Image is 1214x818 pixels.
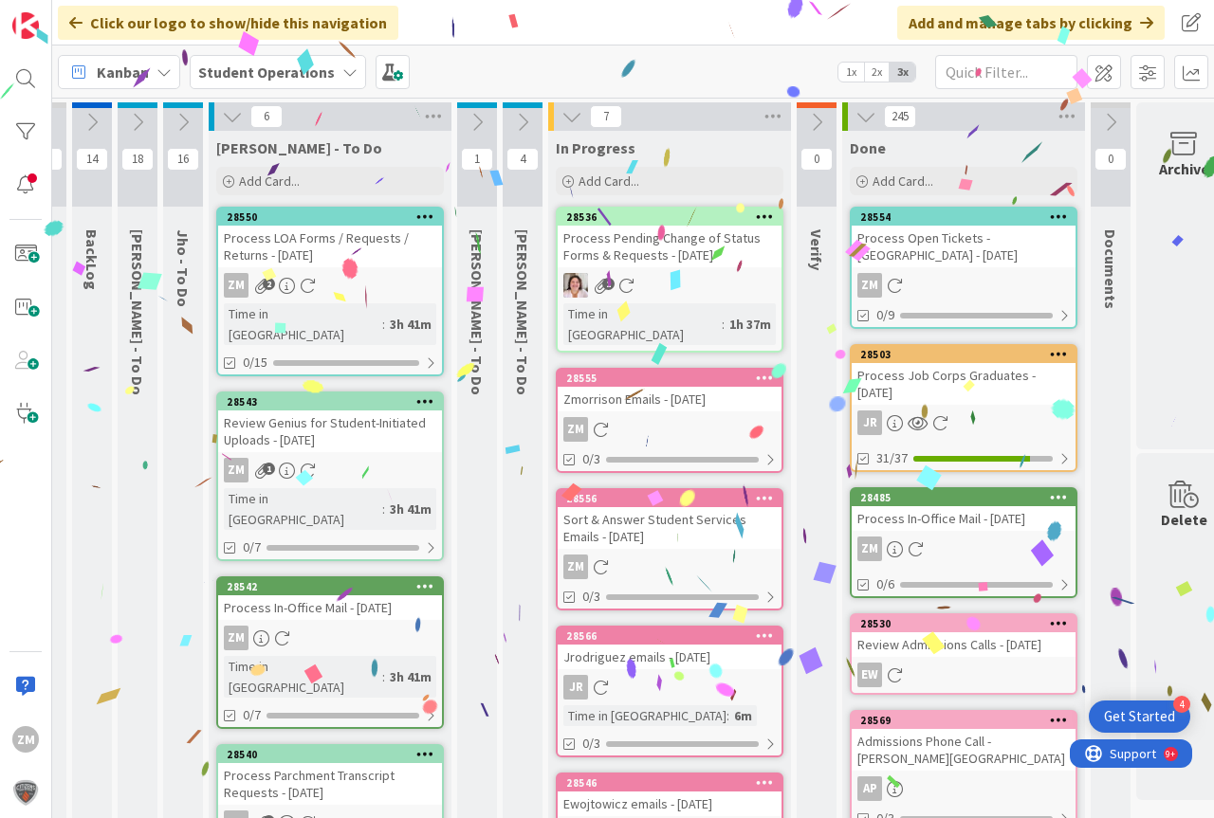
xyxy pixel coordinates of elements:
span: 2 [263,278,275,290]
div: 28503Process Job Corps Graduates - [DATE] [852,346,1076,405]
a: 28543Review Genius for Student-Initiated Uploads - [DATE]ZMTime in [GEOGRAPHIC_DATA]:3h 41m0/7 [216,391,444,561]
a: 28555Zmorrison Emails - [DATE]ZM0/3 [556,368,783,473]
div: Click our logo to show/hide this navigation [58,6,398,40]
div: Archive [1159,157,1209,180]
div: 28542Process In-Office Mail - [DATE] [218,578,442,620]
span: Done [850,138,886,157]
div: 28569Admissions Phone Call - [PERSON_NAME][GEOGRAPHIC_DATA] [852,712,1076,771]
div: JR [857,410,882,435]
div: 28485 [860,491,1076,504]
div: 28556 [566,492,782,505]
span: Add Card... [873,173,933,190]
span: 0 [1094,148,1127,171]
span: Eric - To Do [468,229,487,395]
span: : [727,705,729,726]
div: Review Admissions Calls - [DATE] [852,632,1076,657]
div: 28503 [860,348,1076,361]
div: 28530 [860,617,1076,630]
span: 0/3 [582,587,600,607]
div: 28554 [860,210,1076,224]
div: 28542 [218,578,442,595]
span: Documents [1101,229,1120,309]
div: ZM [852,536,1076,561]
span: : [382,499,385,519]
div: ZM [852,273,1076,298]
div: Admissions Phone Call - [PERSON_NAME][GEOGRAPHIC_DATA] [852,729,1076,771]
span: 18 [121,148,154,171]
b: Student Operations [198,63,335,82]
div: Add and manage tabs by clicking [897,6,1165,40]
span: Add Card... [579,173,639,190]
div: Process Pending Change of Status Forms & Requests - [DATE] [558,226,782,267]
div: 28536 [566,210,782,224]
div: 28550 [227,210,442,224]
img: EW [563,273,588,298]
span: Support [40,3,86,26]
div: 28530 [852,615,1076,632]
span: 16 [167,148,199,171]
span: BackLog [83,229,101,290]
div: AP [852,776,1076,801]
span: Amanda - To Do [513,229,532,395]
span: 245 [884,105,916,128]
div: 6m [729,705,757,726]
div: 1h 37m [725,314,776,335]
span: 1 [461,148,493,171]
a: 28554Process Open Tickets - [GEOGRAPHIC_DATA] - [DATE]ZM0/9 [850,207,1077,329]
span: 7 [590,105,622,128]
div: Process In-Office Mail - [DATE] [218,595,442,620]
div: 28550 [218,209,442,226]
a: 28530Review Admissions Calls - [DATE]EW [850,613,1077,695]
div: Time in [GEOGRAPHIC_DATA] [224,303,382,345]
div: Get Started [1104,707,1175,726]
div: 28540 [227,748,442,761]
a: 28485Process In-Office Mail - [DATE]ZM0/6 [850,487,1077,598]
div: ZM [224,458,248,482]
div: Open Get Started checklist, remaining modules: 4 [1089,700,1190,733]
div: Time in [GEOGRAPHIC_DATA] [563,705,727,726]
div: JR [558,675,782,700]
div: 28503 [852,346,1076,363]
div: Delete [1161,508,1207,531]
div: ZM [558,417,782,442]
a: 28536Process Pending Change of Status Forms & Requests - [DATE]EWTime in [GEOGRAPHIC_DATA]:1h 37m [556,207,783,353]
div: ZM [218,626,442,650]
div: 3h 41m [385,666,436,687]
div: Sort & Answer Student Services Emails - [DATE] [558,507,782,549]
span: 4 [506,148,539,171]
div: Time in [GEOGRAPHIC_DATA] [563,303,722,345]
div: 28556 [558,490,782,507]
div: 28569 [852,712,1076,729]
a: 28556Sort & Answer Student Services Emails - [DATE]ZM0/3 [556,488,783,610]
span: : [382,314,385,335]
div: Process In-Office Mail - [DATE] [852,506,1076,531]
div: EW [558,273,782,298]
div: Jrodriguez emails - [DATE] [558,645,782,669]
div: 28540 [218,746,442,763]
span: 0/6 [876,574,894,594]
div: 28555 [566,372,782,385]
div: 4 [1173,696,1190,713]
span: 14 [76,148,108,171]
span: Kanban [97,61,149,83]
span: 3x [890,63,915,82]
a: 28566Jrodriguez emails - [DATE]JRTime in [GEOGRAPHIC_DATA]:6m0/3 [556,626,783,757]
div: ZM [563,554,588,579]
div: 28530Review Admissions Calls - [DATE] [852,615,1076,657]
span: 1x [838,63,864,82]
span: 0/7 [243,705,261,725]
div: 28569 [860,714,1076,727]
div: ZM [12,726,39,753]
span: 0/3 [582,449,600,469]
div: 28554Process Open Tickets - [GEOGRAPHIC_DATA] - [DATE] [852,209,1076,267]
span: 1 [602,278,615,290]
div: 28542 [227,580,442,593]
div: ZM [224,273,248,298]
span: Zaida - To Do [216,138,382,157]
div: 3h 41m [385,499,436,519]
span: 0/3 [582,734,600,754]
div: 28555Zmorrison Emails - [DATE] [558,370,782,411]
div: Process Job Corps Graduates - [DATE] [852,363,1076,405]
span: Add Card... [239,173,300,190]
img: avatar [12,779,39,806]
